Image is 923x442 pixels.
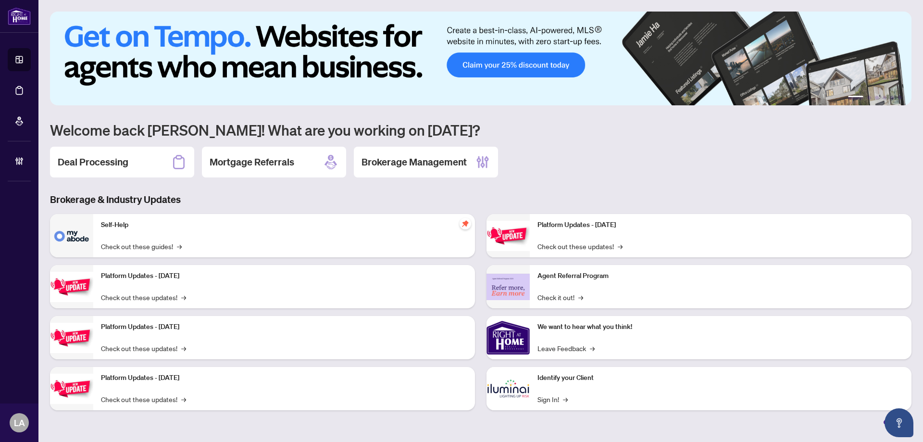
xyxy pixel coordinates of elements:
[890,96,894,100] button: 5
[101,292,186,303] a: Check out these updates!→
[537,292,583,303] a: Check it out!→
[898,96,902,100] button: 6
[8,7,31,25] img: logo
[486,367,530,410] img: Identify your Client
[537,241,623,252] a: Check out these updates!→
[460,218,471,229] span: pushpin
[177,241,182,252] span: →
[486,316,530,359] img: We want to hear what you think!
[537,220,904,230] p: Platform Updates - [DATE]
[537,343,595,354] a: Leave Feedback→
[181,394,186,404] span: →
[101,220,467,230] p: Self-Help
[848,96,863,100] button: 1
[885,408,913,437] button: Open asap
[867,96,871,100] button: 2
[50,12,911,105] img: Slide 0
[50,323,93,353] img: Platform Updates - July 21, 2025
[101,373,467,383] p: Platform Updates - [DATE]
[50,121,911,139] h1: Welcome back [PERSON_NAME]! What are you working on [DATE]?
[101,241,182,252] a: Check out these guides!→
[50,374,93,404] img: Platform Updates - July 8, 2025
[537,373,904,383] p: Identify your Client
[101,394,186,404] a: Check out these updates!→
[883,96,886,100] button: 4
[578,292,583,303] span: →
[875,96,879,100] button: 3
[101,343,186,354] a: Check out these updates!→
[537,394,568,404] a: Sign In!→
[101,271,467,281] p: Platform Updates - [DATE]
[618,241,623,252] span: →
[14,416,25,429] span: LA
[590,343,595,354] span: →
[181,343,186,354] span: →
[101,322,467,332] p: Platform Updates - [DATE]
[50,214,93,257] img: Self-Help
[362,155,467,169] h2: Brokerage Management
[486,274,530,300] img: Agent Referral Program
[486,221,530,251] img: Platform Updates - June 23, 2025
[50,193,911,206] h3: Brokerage & Industry Updates
[210,155,294,169] h2: Mortgage Referrals
[50,272,93,302] img: Platform Updates - September 16, 2025
[537,271,904,281] p: Agent Referral Program
[181,292,186,303] span: →
[563,394,568,404] span: →
[537,322,904,332] p: We want to hear what you think!
[58,155,128,169] h2: Deal Processing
